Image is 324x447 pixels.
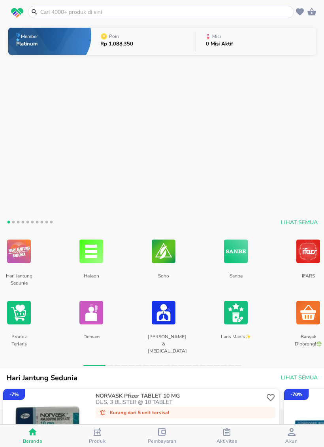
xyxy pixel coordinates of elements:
p: Demam [75,330,107,351]
p: 0 Misi Aktif [206,41,233,47]
p: Member [21,34,38,39]
button: Aktivitas [194,425,259,447]
p: - 7 % [9,391,19,398]
span: Aktivitas [217,438,237,444]
p: DUS, 3 BLISTER @ 10 TABLET [96,399,265,406]
button: 7 [33,219,41,227]
p: Misi [212,34,221,39]
img: Produk Terlaris [7,295,31,330]
button: PoinRp 1.088.350 [91,26,196,57]
img: IFARS [296,234,320,269]
button: 3 [14,219,22,227]
span: Lihat Semua [281,373,318,383]
button: Pembayaran [130,425,194,447]
p: IFARS [292,269,324,290]
button: Akun [259,425,324,447]
img: Sanbe [224,234,248,269]
span: Beranda [23,438,42,444]
img: Demam [79,295,103,330]
button: 6 [28,219,36,227]
p: - 70 % [290,391,302,398]
div: Kurang dari 5 unit tersisa! [96,407,276,418]
p: Hari Jantung Sedunia [3,269,34,290]
p: Produk Terlaris [3,330,34,351]
p: Laris Manis✨ [220,330,251,351]
button: 2 [9,219,17,227]
button: Produk [65,425,130,447]
p: Sanbe [220,269,251,290]
button: 1 [5,219,13,227]
button: Lihat Semua [278,215,319,230]
img: logo_swiperx_s.bd005f3b.svg [11,8,23,18]
img: Haleon [79,234,103,269]
img: Hari Jantung Sedunia [7,234,31,269]
p: Platinum [16,41,40,47]
img: Laris Manis✨ [224,295,248,330]
p: Banyak Diborong!❇️ [292,330,324,351]
input: Cari 4000+ produk di sini [40,8,292,16]
button: 9 [43,219,51,227]
p: NORVASK Pfizer TABLET 10 MG [96,393,263,399]
button: 5 [24,219,32,227]
span: Lihat Semua [281,218,318,228]
img: Soho [152,234,175,269]
button: MemberPlatinum [8,26,91,57]
p: Haleon [75,269,107,290]
button: Lihat Semua [278,371,319,385]
img: Batuk & Flu [152,295,175,330]
p: Soho [148,269,179,290]
p: [PERSON_NAME] & [MEDICAL_DATA] [148,330,179,351]
span: Akun [285,438,298,444]
p: Poin [109,34,119,39]
button: 10 [47,219,55,227]
img: Banyak Diborong!❇️ [296,295,320,330]
button: 4 [19,219,27,227]
button: 8 [38,219,46,227]
span: Produk [89,438,106,444]
button: Misi0 Misi Aktif [196,26,316,57]
p: Rp 1.088.350 [100,41,133,47]
span: Pembayaran [148,438,177,444]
